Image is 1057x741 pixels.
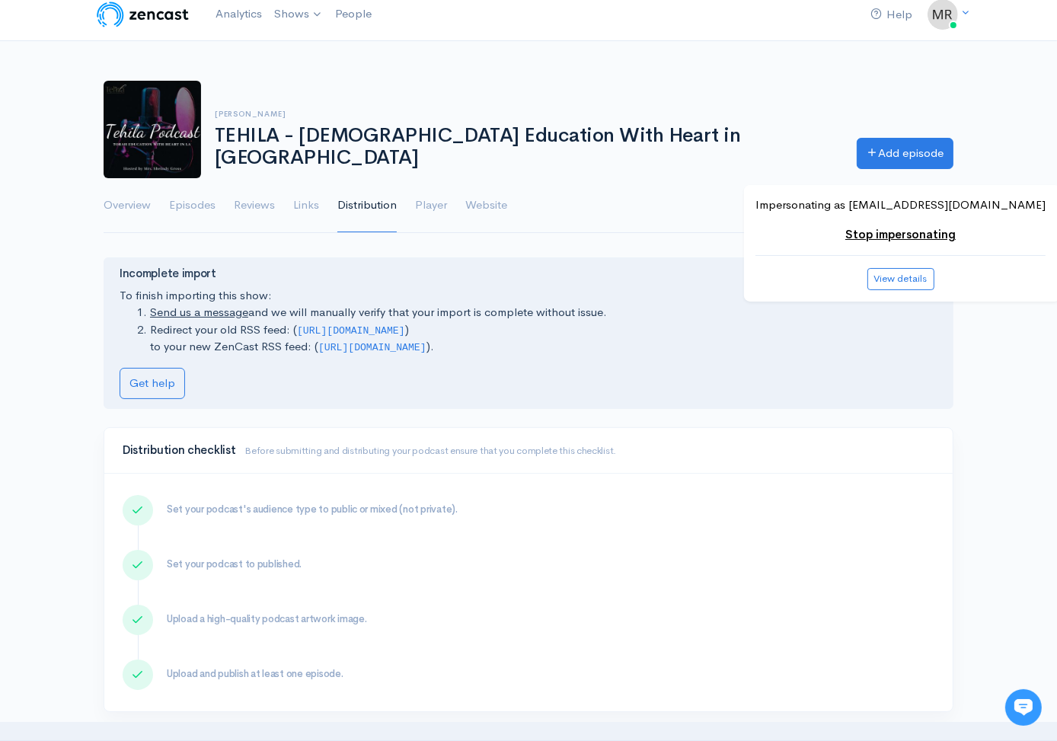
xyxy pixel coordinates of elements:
[150,321,937,356] li: Redirect your old RSS feed: ( ) to your new ZenCast RSS feed: ( ).
[167,557,302,570] span: Set your podcast to published.
[864,178,953,233] a: Show settings
[44,286,272,317] input: Search articles
[167,612,367,625] span: Upload a high-quality podcast artwork image.
[297,325,405,337] code: [URL][DOMAIN_NAME]
[120,267,937,398] div: To finish importing this show:
[120,368,185,399] a: Get help
[857,138,953,169] a: Add episode
[167,503,458,516] span: Set your podcast's audience type to public or mixed (not private).
[234,178,275,233] a: Reviews
[337,178,397,233] a: Distribution
[169,178,216,233] a: Episodes
[21,261,284,279] p: Find an answer quickly
[215,110,838,118] h6: [PERSON_NAME]
[318,342,426,353] code: [URL][DOMAIN_NAME]
[23,101,282,174] h2: Just let us know if you need anything and we'll be happy to help! 🙂
[845,227,956,241] a: Stop impersonating
[465,178,507,233] a: Website
[150,304,937,321] li: and we will manually verify that your import is complete without issue.
[293,178,319,233] a: Links
[244,444,616,457] small: Before submitting and distributing your podcast ensure that you complete this checklist.
[150,305,248,319] a: Send us a message
[120,267,937,280] h4: Incomplete import
[104,178,151,233] a: Overview
[123,444,934,457] h4: Distribution checklist
[98,211,183,223] span: New conversation
[867,268,934,290] button: View details
[24,202,281,232] button: New conversation
[415,178,447,233] a: Player
[23,74,282,98] h1: Hi 👋
[215,125,838,168] h1: TEHILA - [DEMOGRAPHIC_DATA] Education With Heart in [GEOGRAPHIC_DATA]
[755,196,1046,214] p: Impersonating as [EMAIL_ADDRESS][DOMAIN_NAME]
[1005,689,1042,726] iframe: gist-messenger-bubble-iframe
[167,667,343,680] span: Upload and publish at least one episode.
